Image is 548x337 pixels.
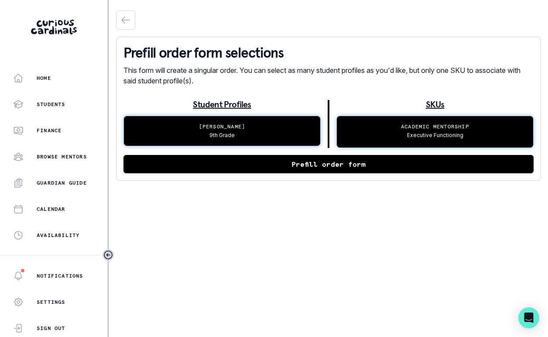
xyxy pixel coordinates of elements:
[344,123,526,130] p: Academic Mentorship
[344,132,526,139] p: Executive Functioning
[518,307,539,328] div: Open Intercom Messenger
[37,299,65,306] p: Settings
[37,127,62,134] p: Finance
[336,100,534,109] p: SKUs
[37,75,51,82] p: Home
[123,155,534,173] button: Prefill order form
[37,101,65,108] p: Students
[123,44,534,62] p: Prefill order form selections
[37,325,65,332] p: Sign Out
[131,123,313,130] p: [PERSON_NAME]
[37,272,83,279] p: Notifications
[123,100,321,109] p: Student Profiles
[103,249,114,261] button: Toggle sidebar
[37,206,65,213] p: Calendar
[31,20,77,34] img: Curious Cardinals Logo
[131,132,313,139] p: 9th Grade
[123,65,534,86] p: This form will create a singular order. You can select as many student profiles as you'd like, bu...
[37,153,87,160] p: Browse Mentors
[37,179,87,186] p: Guardian Guide
[37,232,79,239] p: Availability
